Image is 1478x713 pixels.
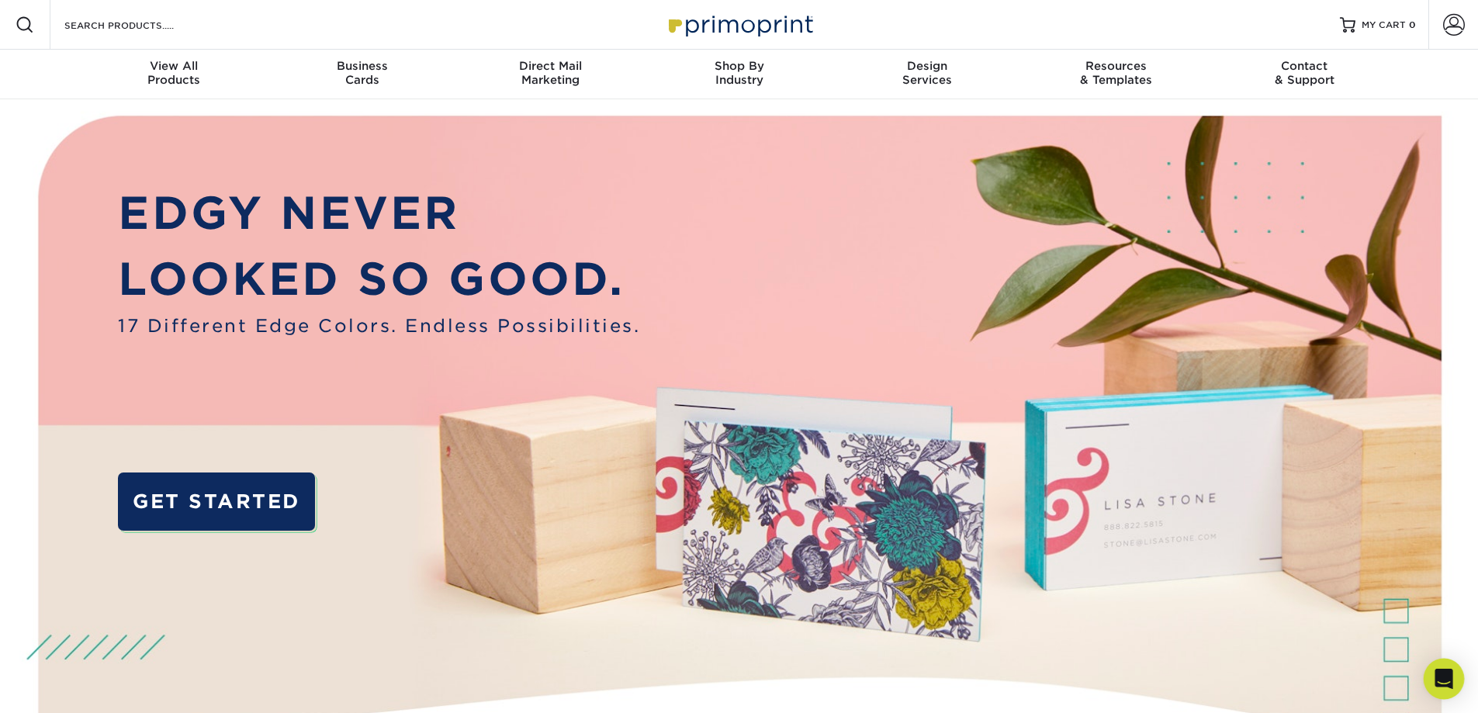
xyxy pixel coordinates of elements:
[268,50,456,99] a: BusinessCards
[268,59,456,73] span: Business
[80,59,268,87] div: Products
[80,50,268,99] a: View AllProducts
[1210,50,1399,99] a: Contact& Support
[645,59,833,73] span: Shop By
[118,180,640,247] p: EDGY NEVER
[456,50,645,99] a: Direct MailMarketing
[456,59,645,87] div: Marketing
[456,59,645,73] span: Direct Mail
[118,472,314,531] a: GET STARTED
[833,59,1022,73] span: Design
[645,59,833,87] div: Industry
[1022,50,1210,99] a: Resources& Templates
[645,50,833,99] a: Shop ByIndustry
[833,59,1022,87] div: Services
[118,313,640,339] span: 17 Different Edge Colors. Endless Possibilities.
[118,246,640,313] p: LOOKED SO GOOD.
[1210,59,1399,87] div: & Support
[662,8,817,41] img: Primoprint
[1210,59,1399,73] span: Contact
[80,59,268,73] span: View All
[1409,19,1416,30] span: 0
[1362,19,1406,32] span: MY CART
[63,16,214,34] input: SEARCH PRODUCTS.....
[1022,59,1210,73] span: Resources
[833,50,1022,99] a: DesignServices
[268,59,456,87] div: Cards
[1022,59,1210,87] div: & Templates
[1424,659,1465,700] div: Open Intercom Messenger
